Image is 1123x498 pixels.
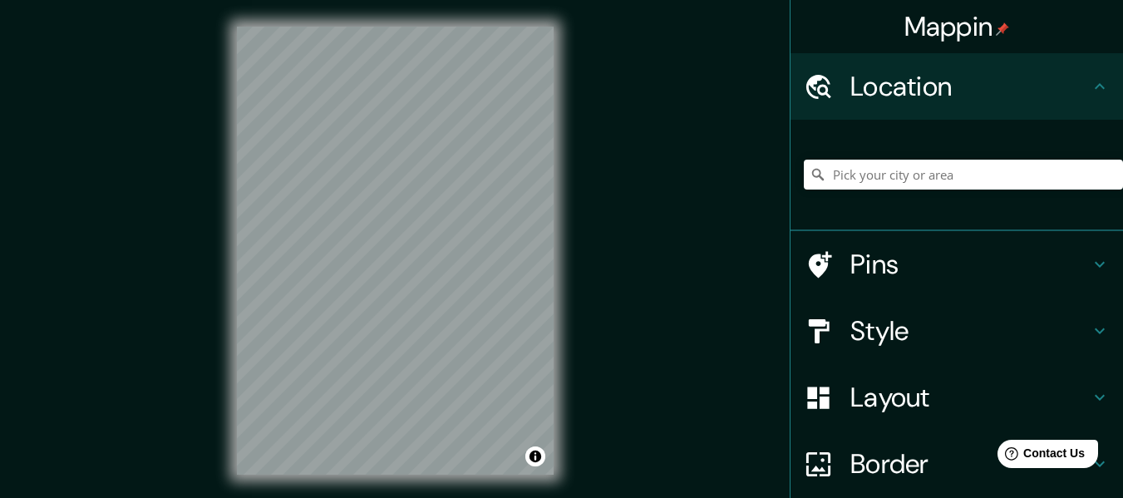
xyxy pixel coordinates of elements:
div: Location [791,53,1123,120]
div: Style [791,298,1123,364]
h4: Layout [850,381,1090,414]
h4: Border [850,447,1090,481]
button: Toggle attribution [525,446,545,466]
h4: Mappin [904,10,1010,43]
input: Pick your city or area [804,160,1123,190]
div: Pins [791,231,1123,298]
h4: Location [850,70,1090,103]
div: Layout [791,364,1123,431]
h4: Style [850,314,1090,348]
div: Border [791,431,1123,497]
iframe: Help widget launcher [975,433,1105,480]
canvas: Map [237,27,554,475]
img: pin-icon.png [996,22,1009,36]
h4: Pins [850,248,1090,281]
